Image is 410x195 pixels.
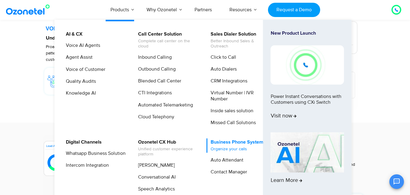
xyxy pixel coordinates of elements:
a: CTI Integrations [134,89,173,97]
a: Outbound Calling [134,65,177,73]
a: [PERSON_NAME] [134,162,176,169]
img: New-Project-17.png [271,45,344,84]
span: Unified customer experience platform [138,147,198,157]
a: Agent Assist [62,54,93,61]
a: Whatsapp Business Solution [62,150,127,157]
a: Voice of Customer [62,66,106,73]
div: VOICE OF CUSTOMER [46,26,206,31]
a: Blended Call Center [134,77,182,85]
p: Proactively solve issues even before they occur. Identify conversation patterns, track sentiments... [46,44,191,63]
a: Missed Call Solutions [207,119,257,127]
img: 60% [47,75,59,88]
span: Learn More [271,177,302,184]
a: Learn More [271,132,344,194]
a: Request a Demo [268,3,320,17]
a: Virtual Number | IVR Number [207,89,271,103]
a: Conversational AI [134,173,177,181]
a: Cloud Telephony [134,113,175,121]
a: Auto Dialers [207,65,238,73]
a: Speech Analytics [134,185,176,193]
a: Inbound Calling [134,54,173,61]
button: Open chat [389,174,404,189]
a: Inside sales solution [207,107,254,115]
a: Contact Manager [207,168,248,176]
a: Intercom Integration [62,162,110,169]
a: Automated Telemarketing [134,101,194,109]
img: AI [271,132,344,172]
a: Click to Call [207,54,237,61]
span: Visit now [271,113,296,120]
a: Knowledge AI [62,89,97,97]
span: Complete call center on the cloud [138,39,198,49]
span: Organize your calls [211,147,263,152]
a: AI & CX [62,30,83,38]
a: Voice AI Agents [62,42,101,49]
a: Call Center SolutionComplete call center on the cloud [134,30,199,50]
a: Auto Attendant [207,156,244,164]
a: Ozonetel CX HubUnified customer experience platform [134,138,199,158]
a: CRM Integrations [207,77,248,85]
a: Business Phone SystemOrganize your calls [207,138,264,153]
span: Better Inbound Sales & Outreach [211,39,270,49]
a: Sales Dialer SolutionBetter Inbound Sales & Outreach [207,30,271,50]
a: New Product LaunchPower Instant Conversations with Customers using CXi SwitchVisit now [271,30,344,130]
a: Quality Audits [62,78,97,85]
strong: Understand the Pulse of Customers in Real-time. Respond Effectively [46,36,196,40]
a: Digital Channels [62,138,103,146]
